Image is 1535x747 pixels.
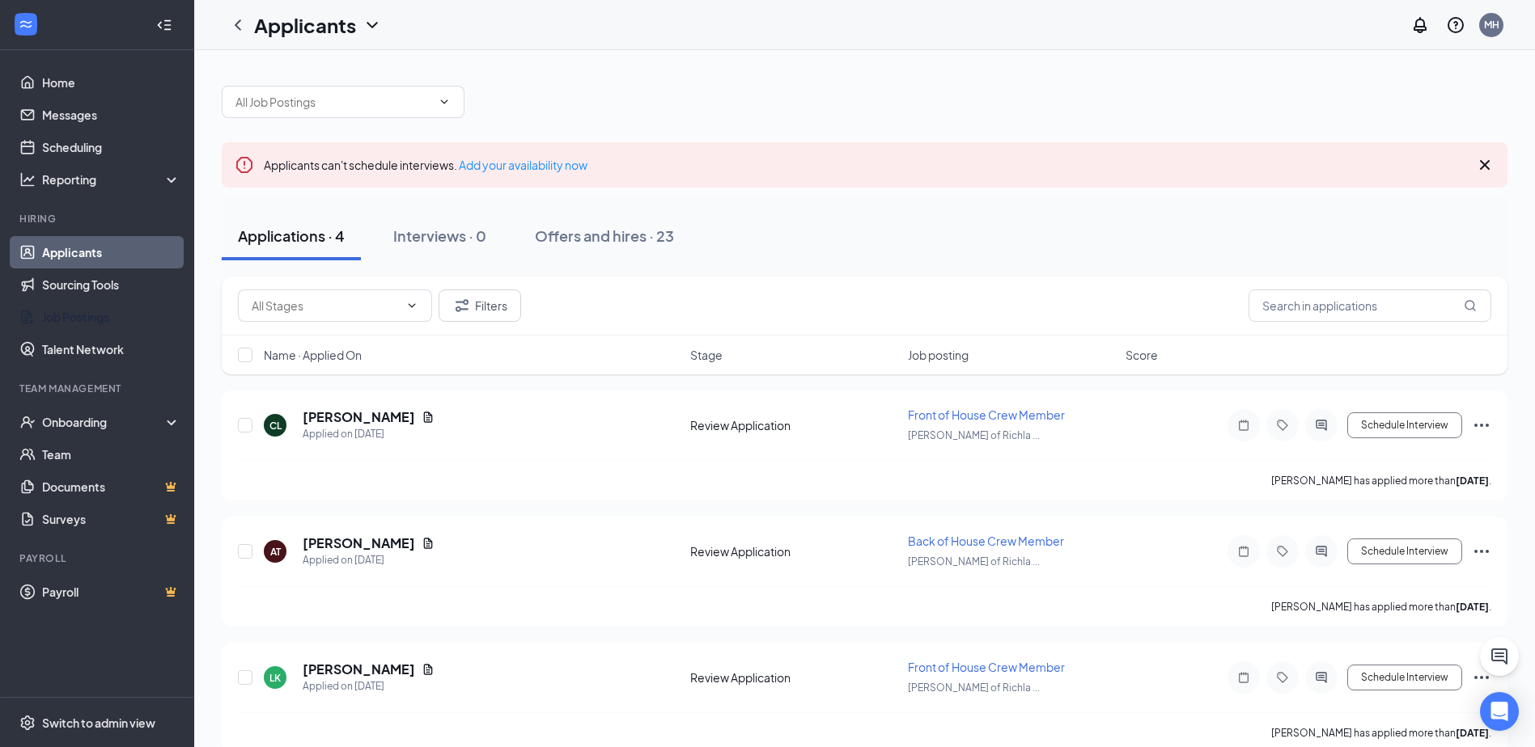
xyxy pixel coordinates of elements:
svg: ActiveChat [1312,545,1331,558]
b: [DATE] [1456,475,1489,487]
p: [PERSON_NAME] has applied more than . [1271,600,1491,614]
svg: ChevronLeft [228,15,248,35]
svg: Tag [1273,419,1292,432]
svg: Document [422,537,435,550]
svg: Document [422,411,435,424]
b: [DATE] [1456,727,1489,739]
span: Back of House Crew Member [908,534,1064,548]
a: Sourcing Tools [42,268,180,301]
div: AT [270,545,281,559]
a: DocumentsCrown [42,471,180,503]
div: Offers and hires · 23 [535,226,674,246]
div: Hiring [19,212,177,226]
a: Talent Network [42,333,180,365]
div: LK [269,671,281,685]
svg: Note [1234,545,1253,558]
button: Schedule Interview [1347,538,1462,564]
svg: Notifications [1410,15,1430,35]
svg: Cross [1475,155,1495,175]
div: Onboarding [42,414,167,430]
span: Front of House Crew Member [908,407,1065,422]
a: Job Postings [42,301,180,333]
svg: Note [1234,671,1253,684]
svg: ActiveChat [1312,419,1331,432]
span: Score [1126,347,1158,363]
div: Reporting [42,171,181,188]
h1: Applicants [254,11,356,39]
span: [PERSON_NAME] of Richla ... [908,555,1040,568]
span: [PERSON_NAME] of Richla ... [908,429,1040,441]
div: Applications · 4 [238,226,345,246]
svg: Ellipses [1472,416,1491,435]
div: Review Application [690,669,898,686]
span: Job posting [908,347,969,363]
a: SurveysCrown [42,503,180,535]
div: Switch to admin view [42,715,155,731]
svg: ChatActive [1490,647,1509,666]
button: ChatActive [1480,637,1519,676]
svg: Settings [19,715,36,731]
svg: Tag [1273,545,1292,558]
h5: [PERSON_NAME] [303,534,415,552]
svg: Analysis [19,171,36,188]
p: [PERSON_NAME] has applied more than . [1271,474,1491,487]
svg: ChevronDown [405,299,418,312]
a: Add your availability now [459,158,587,172]
b: [DATE] [1456,601,1489,613]
a: Home [42,66,180,99]
svg: Error [235,155,254,175]
svg: Collapse [156,17,172,33]
a: Applicants [42,236,180,268]
div: Team Management [19,382,177,395]
span: [PERSON_NAME] of Richla ... [908,682,1040,694]
svg: Note [1234,419,1253,432]
span: Stage [690,347,723,363]
div: CL [269,419,282,433]
span: Name · Applied On [264,347,362,363]
svg: WorkstreamLogo [18,16,34,32]
svg: MagnifyingGlass [1464,299,1477,312]
button: Schedule Interview [1347,412,1462,438]
svg: UserCheck [19,414,36,430]
svg: QuestionInfo [1446,15,1465,35]
div: Review Application [690,417,898,433]
span: Applicants can't schedule interviews. [264,158,587,172]
svg: Ellipses [1472,542,1491,561]
svg: Tag [1273,671,1292,684]
a: PayrollCrown [42,576,180,608]
div: Applied on [DATE] [303,426,435,442]
input: All Stages [252,297,399,314]
svg: ChevronDown [438,95,451,108]
div: Payroll [19,551,177,565]
input: All Job Postings [235,93,431,111]
button: Schedule Interview [1347,665,1462,690]
div: Review Application [690,543,898,559]
svg: Ellipses [1472,668,1491,687]
a: Team [42,438,180,471]
svg: ActiveChat [1312,671,1331,684]
svg: Filter [452,296,472,315]
a: Messages [42,99,180,131]
span: Front of House Crew Member [908,660,1065,674]
svg: Document [422,663,435,676]
div: Applied on [DATE] [303,678,435,694]
input: Search in applications [1249,289,1491,322]
div: Interviews · 0 [393,226,486,246]
h5: [PERSON_NAME] [303,408,415,426]
button: Filter Filters [439,289,521,322]
p: [PERSON_NAME] has applied more than . [1271,726,1491,740]
svg: ChevronDown [363,15,382,35]
div: MH [1484,18,1499,32]
div: Open Intercom Messenger [1480,692,1519,731]
a: Scheduling [42,131,180,163]
h5: [PERSON_NAME] [303,660,415,678]
div: Applied on [DATE] [303,552,435,568]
